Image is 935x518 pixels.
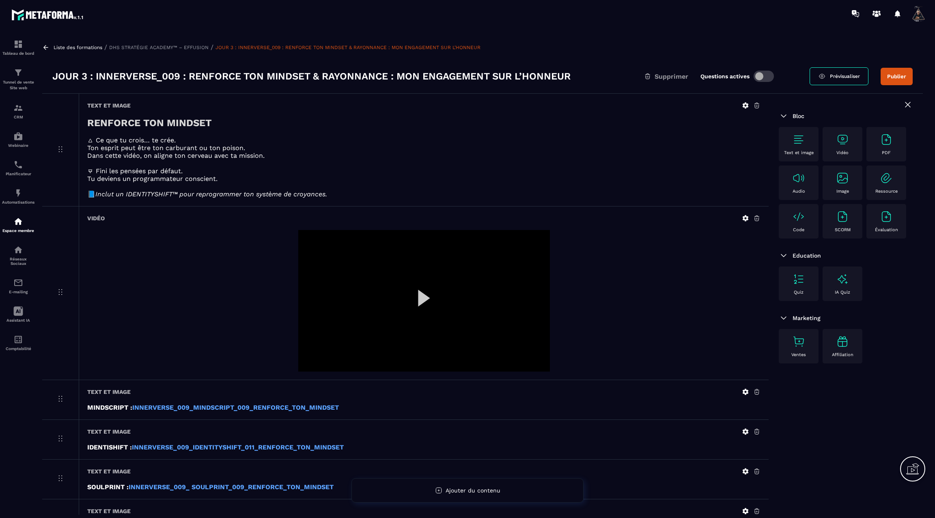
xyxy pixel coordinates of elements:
[2,318,34,322] p: Assistant IA
[810,67,868,85] a: Prévisualiser
[446,487,500,494] span: Ajouter du contenu
[836,273,849,286] img: text-image
[13,160,23,170] img: scheduler
[13,39,23,49] img: formation
[791,352,806,357] p: Ventes
[87,190,760,198] p: 📘
[830,73,860,79] span: Prévisualiser
[87,483,129,491] strong: SOULPRINT :
[880,210,893,223] img: text-image no-wra
[2,182,34,211] a: automationsautomationsAutomatisations
[835,290,850,295] p: IA Quiz
[836,210,849,223] img: text-image no-wra
[882,150,891,155] p: PDF
[95,190,327,198] em: Inclut un IDENTITYSHIFT™ pour reprogrammer ton système de croyances.
[13,245,23,255] img: social-network
[13,217,23,226] img: automations
[87,428,131,435] h6: Text et image
[2,211,34,239] a: automationsautomationsEspace membre
[87,136,760,144] p: 🜂 Ce que tu crois… te crée.
[2,290,34,294] p: E-mailing
[87,167,760,175] p: 🜃 Fini les pensées par défaut.
[87,443,132,451] strong: IDENTISHIFT :
[836,172,849,185] img: text-image no-wra
[792,172,805,185] img: text-image no-wra
[700,73,750,80] label: Questions actives
[794,290,804,295] p: Quiz
[211,43,213,51] span: /
[779,313,789,323] img: arrow-down
[2,80,34,91] p: Tunnel de vente Site web
[13,103,23,113] img: formation
[54,45,102,50] a: Liste des formations
[87,117,212,129] strong: RENFORCE TON MINDSET
[836,335,849,348] img: text-image
[2,272,34,300] a: emailemailE-mailing
[2,172,34,176] p: Planificateur
[2,33,34,62] a: formationformationTableau de bord
[835,227,851,232] p: SCORM
[875,227,898,232] p: Évaluation
[2,97,34,125] a: formationformationCRM
[793,315,821,321] span: Marketing
[104,43,107,51] span: /
[87,175,760,183] p: Tu deviens un programmateur conscient.
[836,150,849,155] p: Vidéo
[2,125,34,154] a: automationsautomationsWebinaire
[2,329,34,357] a: accountantaccountantComptabilité
[2,300,34,329] a: Assistant IA
[87,144,760,152] p: Ton esprit peut être ton carburant ou ton poison.
[793,252,821,259] span: Education
[875,189,898,194] p: Ressource
[793,113,804,119] span: Bloc
[13,335,23,344] img: accountant
[2,51,34,56] p: Tableau de bord
[2,228,34,233] p: Espace membre
[2,143,34,148] p: Webinaire
[13,131,23,141] img: automations
[836,133,849,146] img: text-image no-wra
[792,335,805,348] img: text-image no-wra
[779,111,789,121] img: arrow-down
[215,45,480,50] a: JOUR 3 : INNERVERSE_009 : RENFORCE TON MINDSET & RAYONNANCE : MON ENGAGEMENT SUR L’HONNEUR
[132,443,344,451] a: INNERVERSE_009_IDENTITYSHIFT_011_RENFORCE_TON_MINDSET
[2,257,34,266] p: Réseaux Sociaux
[52,70,571,83] h3: JOUR 3 : INNERVERSE_009 : RENFORCE TON MINDSET & RAYONNANCE : MON ENGAGEMENT SUR L’HONNEUR
[87,404,132,411] strong: MINDSCRIPT :
[132,404,339,411] a: INNERVERSE_009_MINDSCRIPT_009_RENFORCE_TON_MINDSET
[87,508,131,514] h6: Text et image
[792,210,805,223] img: text-image no-wra
[109,45,209,50] a: DHS STRATÉGIE ACADEMY™ – EFFUSION
[87,102,131,109] h6: Text et image
[784,150,814,155] p: Text et image
[13,278,23,288] img: email
[832,352,853,357] p: Affiliation
[11,7,84,22] img: logo
[2,239,34,272] a: social-networksocial-networkRéseaux Sociaux
[87,468,131,475] h6: Text et image
[793,227,804,232] p: Code
[87,152,760,159] p: Dans cette vidéo, on aligne ton cerveau avec ta mission.
[2,154,34,182] a: schedulerschedulerPlanificateur
[2,346,34,351] p: Comptabilité
[655,73,688,80] span: Supprimer
[2,200,34,204] p: Automatisations
[793,189,805,194] p: Audio
[880,133,893,146] img: text-image no-wra
[2,115,34,119] p: CRM
[881,68,913,85] button: Publier
[792,273,805,286] img: text-image no-wra
[13,188,23,198] img: automations
[836,189,849,194] p: Image
[129,483,334,491] a: INNERVERSE_009_ SOULPRINT_009_RENFORCE_TON_MINDSET
[792,133,805,146] img: text-image no-wra
[880,172,893,185] img: text-image no-wra
[13,68,23,77] img: formation
[2,62,34,97] a: formationformationTunnel de vente Site web
[87,215,105,221] h6: Vidéo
